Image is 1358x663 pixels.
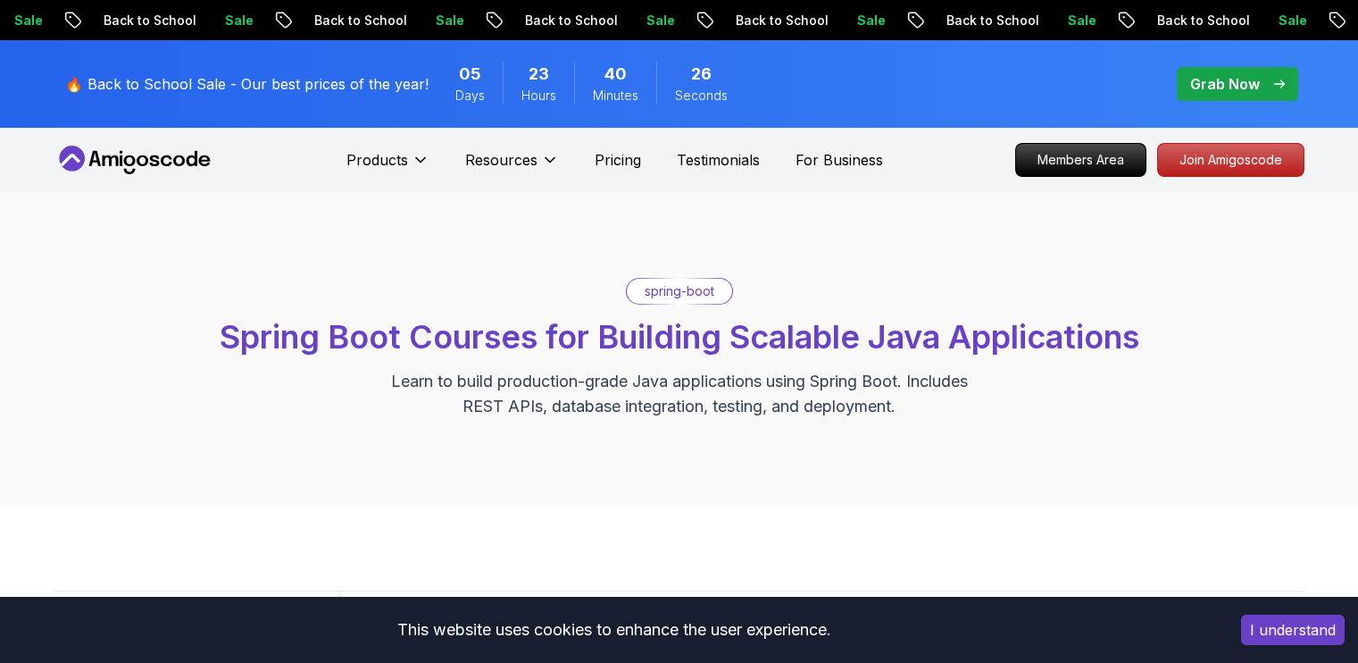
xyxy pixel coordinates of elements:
p: Back to School [81,12,203,29]
p: Sale [1256,12,1313,29]
p: Back to School [292,12,413,29]
button: Resources [465,149,559,185]
span: 40 Minutes [604,62,627,87]
span: 26 Seconds [691,62,712,87]
p: Back to School [713,12,835,29]
a: Members Area [1015,143,1146,177]
p: Back to School [503,12,624,29]
button: Accept cookies [1241,615,1345,645]
span: 5 Days [459,62,481,87]
p: Grab Now [1190,73,1260,95]
a: Join Amigoscode [1157,143,1304,177]
span: 23 Hours [529,62,549,87]
span: Hours [521,87,556,105]
a: For Business [796,149,883,171]
p: Join Amigoscode [1158,144,1304,176]
p: Learn to build production-grade Java applications using Spring Boot. Includes REST APIs, database... [379,369,979,419]
span: Seconds [675,87,728,105]
span: Days [455,87,485,105]
span: Minutes [593,87,638,105]
p: Members Area [1016,144,1146,176]
p: Resources [465,149,537,171]
p: Sale [413,12,471,29]
button: Products [346,149,429,185]
p: 🔥 Back to School Sale - Our best prices of the year! [65,73,429,95]
div: This website uses cookies to enhance the user experience. [13,610,1214,650]
p: Products [346,149,408,171]
p: Sale [1046,12,1103,29]
p: spring-boot [645,282,714,300]
a: Pricing [595,149,641,171]
a: Testimonials [677,149,760,171]
p: Sale [203,12,260,29]
span: Spring Boot Courses for Building Scalable Java Applications [220,317,1139,357]
p: Back to School [924,12,1046,29]
p: Sale [835,12,892,29]
p: Sale [624,12,681,29]
p: Back to School [1135,12,1256,29]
